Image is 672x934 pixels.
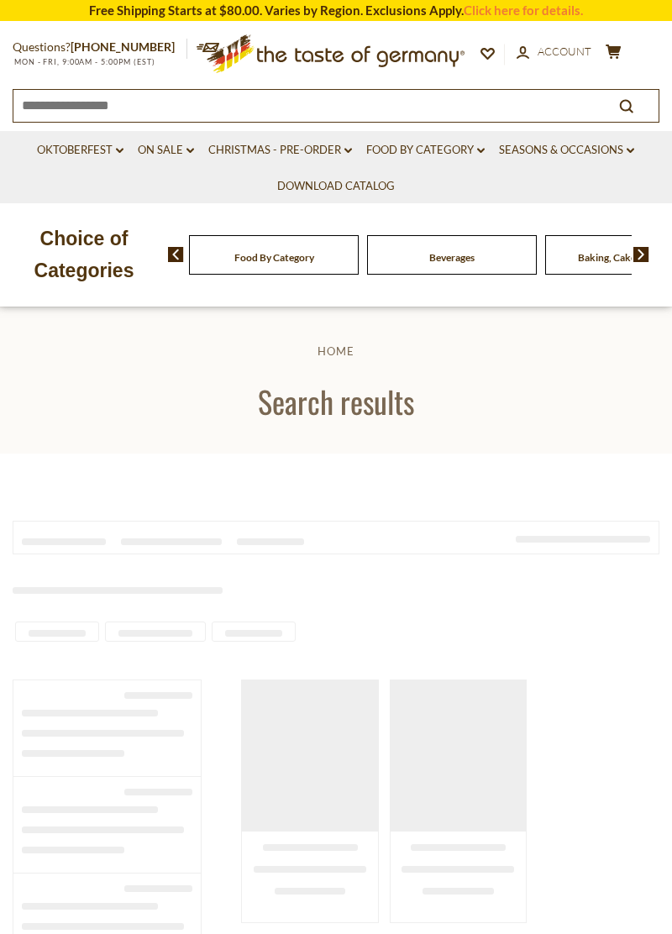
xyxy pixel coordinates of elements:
a: Beverages [429,251,475,264]
img: next arrow [633,247,649,262]
a: Christmas - PRE-ORDER [208,141,352,160]
img: previous arrow [168,247,184,262]
a: Download Catalog [277,177,395,196]
a: [PHONE_NUMBER] [71,39,175,54]
a: Account [517,43,591,61]
span: MON - FRI, 9:00AM - 5:00PM (EST) [13,57,155,66]
a: Food By Category [366,141,485,160]
h1: Search results [52,382,620,420]
a: On Sale [138,141,194,160]
a: Click here for details. [464,3,583,18]
a: Home [318,344,354,358]
a: Seasons & Occasions [499,141,634,160]
span: Account [538,45,591,58]
p: Questions? [13,37,187,58]
a: Oktoberfest [37,141,123,160]
a: Food By Category [234,251,314,264]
